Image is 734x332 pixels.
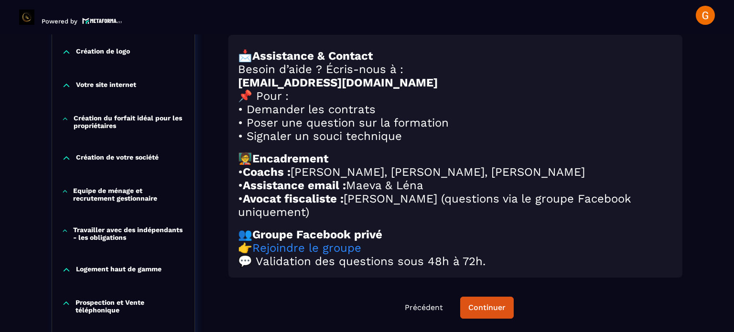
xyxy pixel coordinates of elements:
[238,89,673,103] h2: 📌 Pour :
[243,192,344,205] strong: Avocat fiscaliste :
[238,228,673,241] h2: 👥
[238,241,673,255] h2: 👉
[76,265,162,275] p: Logement haut de gamme
[73,187,185,202] p: Equipe de ménage et recrutement gestionnaire
[238,255,673,268] h2: 💬 Validation des questions sous 48h à 72h.
[76,81,136,90] p: Votre site internet
[76,299,185,314] p: Prospection et Vente téléphonique
[76,153,159,163] p: Création de votre société
[238,63,673,76] h2: Besoin d’aide ? Écris-nous à :
[238,165,673,179] h2: • [PERSON_NAME], [PERSON_NAME], [PERSON_NAME]
[76,47,130,57] p: Création de logo
[238,103,673,116] h2: • Demander les contrats
[238,116,673,129] h2: • Poser une question sur la formation
[74,114,185,129] p: Création du forfait idéal pour les propriétaires
[468,303,506,312] div: Continuer
[252,228,382,241] strong: Groupe Facebook privé
[42,18,77,25] p: Powered by
[238,129,673,143] h2: • Signaler un souci technique
[73,226,185,241] p: Travailler avec des indépendants - les obligations
[19,10,34,25] img: logo-branding
[460,297,514,319] button: Continuer
[238,192,673,219] h2: • [PERSON_NAME] (questions via le groupe Facebook uniquement)
[238,179,673,192] h2: • Maeva & Léna
[252,152,328,165] strong: Encadrement
[252,49,373,63] strong: Assistance & Contact
[82,17,122,25] img: logo
[238,49,673,63] h2: 📩
[238,76,438,89] strong: [EMAIL_ADDRESS][DOMAIN_NAME]
[238,152,673,165] h2: 🧑‍🏫
[243,165,291,179] strong: Coachs :
[397,297,451,318] button: Précédent
[252,241,361,255] a: Rejoindre le groupe
[243,179,346,192] strong: Assistance email :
